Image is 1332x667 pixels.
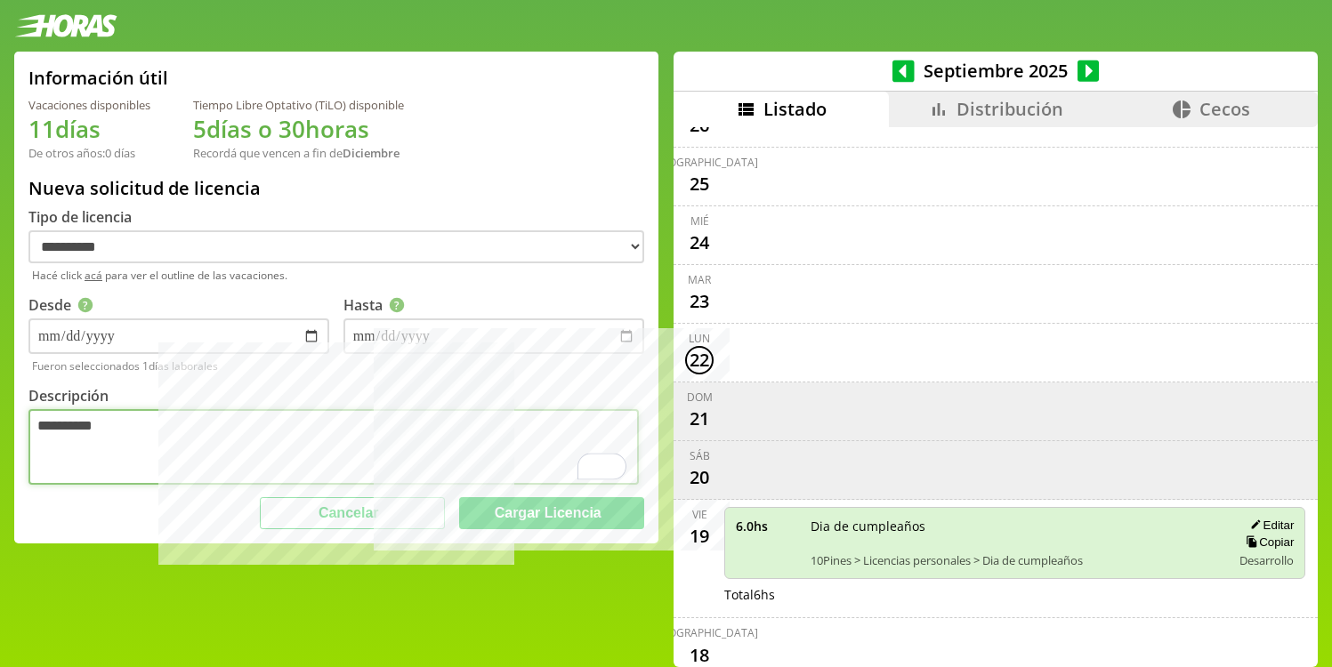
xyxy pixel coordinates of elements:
div: Total 6 hs [724,586,1305,603]
span: ? [389,298,404,313]
div: vie [692,507,707,522]
div: Tiempo Libre Optativo (TiLO) disponible [193,97,404,113]
h1: 11 días [28,113,150,145]
label: Desde [28,295,95,315]
div: Vacaciones disponibles [28,97,150,113]
a: acá [85,268,102,283]
h1: 5 días o 30 horas [193,113,404,145]
b: Diciembre [343,145,400,161]
span: Listado [763,97,827,121]
div: De otros años: 0 días [28,145,150,161]
span: Dia de cumpleaños [811,518,1219,534]
img: logotipo [14,14,117,37]
div: 25 [685,170,714,198]
div: [DEMOGRAPHIC_DATA] [641,155,758,170]
span: Desarrollo [1239,552,1294,568]
span: Distribución [957,97,1063,121]
span: 6.0 hs [736,518,798,534]
span: Septiembre 2025 [915,59,1078,83]
h2: Información útil [28,66,168,90]
div: Descripción [28,386,644,406]
button: Cargar Licencia [459,497,644,529]
div: 23 [685,287,714,316]
div: 19 [685,522,714,550]
span: 10Pines > Licencias personales > Dia de cumpleaños [811,552,1219,568]
div: mié [690,213,709,229]
span: Cancelar [319,505,379,520]
article: Más información [389,298,404,313]
textarea: To enrich screen reader interactions, please activate Accessibility in Grammarly extension settings [28,409,639,485]
div: 24 [685,229,714,257]
span: Cargar Licencia [495,505,601,520]
span: ? [78,298,93,313]
div: 21 [685,405,714,433]
div: scrollable content [674,127,1318,664]
div: Recordá que vencen a fin de [193,145,404,161]
div: [DEMOGRAPHIC_DATA] [641,625,758,640]
div: mar [688,272,711,287]
div: lun [689,331,710,346]
div: sáb [690,448,710,463]
button: Cancelar [260,497,445,529]
label: Hasta [343,295,407,315]
span: Hacé click para ver el outline de las vacaciones. [32,268,644,283]
button: Editar [1245,518,1294,533]
div: Tipo de licencia [28,207,644,227]
span: Cecos [1199,97,1250,121]
div: 20 [685,463,714,492]
div: 22 [685,346,714,374]
span: Fueron seleccionados días laborales [32,358,644,374]
article: Más información [78,298,93,313]
h2: Nueva solicitud de licencia [28,176,644,200]
button: Copiar [1240,534,1294,550]
span: 1 [142,358,149,374]
select: Tipo de licencia [28,230,644,263]
div: dom [687,390,713,405]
